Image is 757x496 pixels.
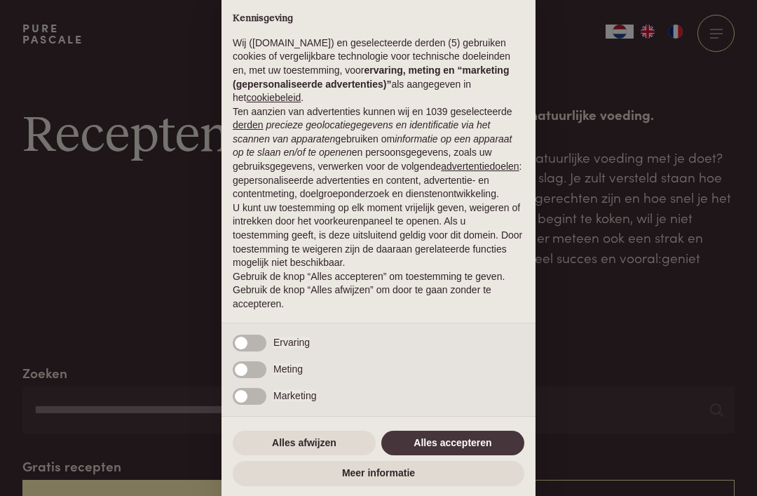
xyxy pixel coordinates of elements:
span: Meting [273,363,303,375]
p: Gebruik de knop “Alles accepteren” om toestemming te geven. Gebruik de knop “Alles afwijzen” om d... [233,270,524,311]
span: Marketing [273,390,316,401]
em: informatie op een apparaat op te slaan en/of te openen [233,133,512,159]
em: precieze geolocatiegegevens en identificatie via het scannen van apparaten [233,119,490,145]
span: Ervaring [273,337,310,348]
button: Alles afwijzen [233,431,376,456]
p: Wij ([DOMAIN_NAME]) en geselecteerde derden (5) gebruiken cookies of vergelijkbare technologie vo... [233,36,524,105]
button: derden [233,119,264,133]
p: Ten aanzien van advertenties kunnen wij en 1039 geselecteerde gebruiken om en persoonsgegevens, z... [233,105,524,201]
strong: ervaring, meting en “marketing (gepersonaliseerde advertenties)” [233,65,509,90]
button: advertentiedoelen [441,160,519,174]
button: Meer informatie [233,461,524,486]
h2: Kennisgeving [233,13,524,25]
a: cookiebeleid [246,92,301,103]
p: U kunt uw toestemming op elk moment vrijelijk geven, weigeren of intrekken door het voorkeurenpan... [233,201,524,270]
button: Alles accepteren [381,431,524,456]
